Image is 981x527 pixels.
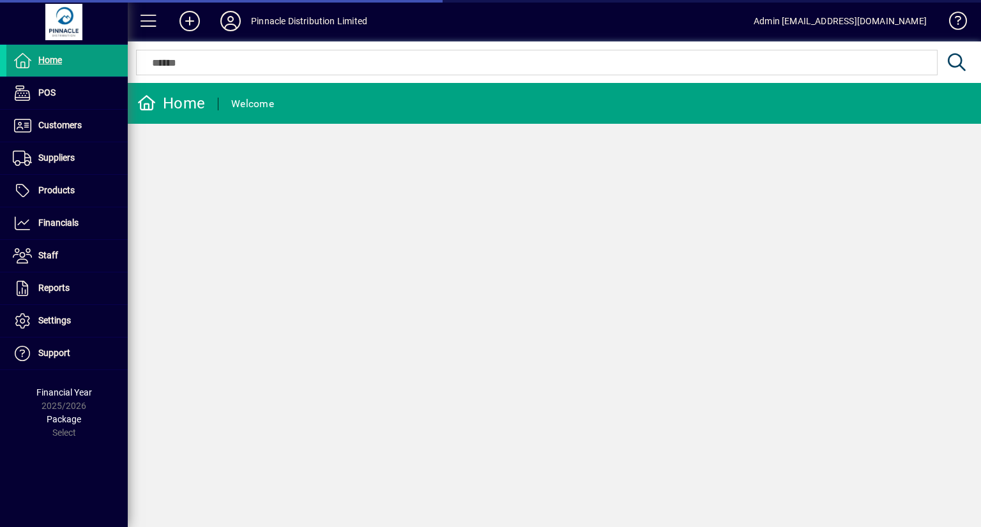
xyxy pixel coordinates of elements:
[6,305,128,337] a: Settings
[231,94,274,114] div: Welcome
[38,185,75,195] span: Products
[38,283,70,293] span: Reports
[38,55,62,65] span: Home
[38,87,56,98] span: POS
[169,10,210,33] button: Add
[38,315,71,325] span: Settings
[6,142,128,174] a: Suppliers
[6,175,128,207] a: Products
[38,120,82,130] span: Customers
[38,348,70,358] span: Support
[754,11,927,31] div: Admin [EMAIL_ADDRESS][DOMAIN_NAME]
[939,3,965,44] a: Knowledge Base
[36,387,92,397] span: Financial Year
[251,11,367,31] div: Pinnacle Distribution Limited
[210,10,251,33] button: Profile
[137,93,205,114] div: Home
[6,207,128,239] a: Financials
[6,338,128,369] a: Support
[6,272,128,304] a: Reports
[6,110,128,142] a: Customers
[38,218,79,228] span: Financials
[38,250,58,260] span: Staff
[6,77,128,109] a: POS
[6,240,128,272] a: Staff
[47,414,81,424] span: Package
[38,152,75,163] span: Suppliers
